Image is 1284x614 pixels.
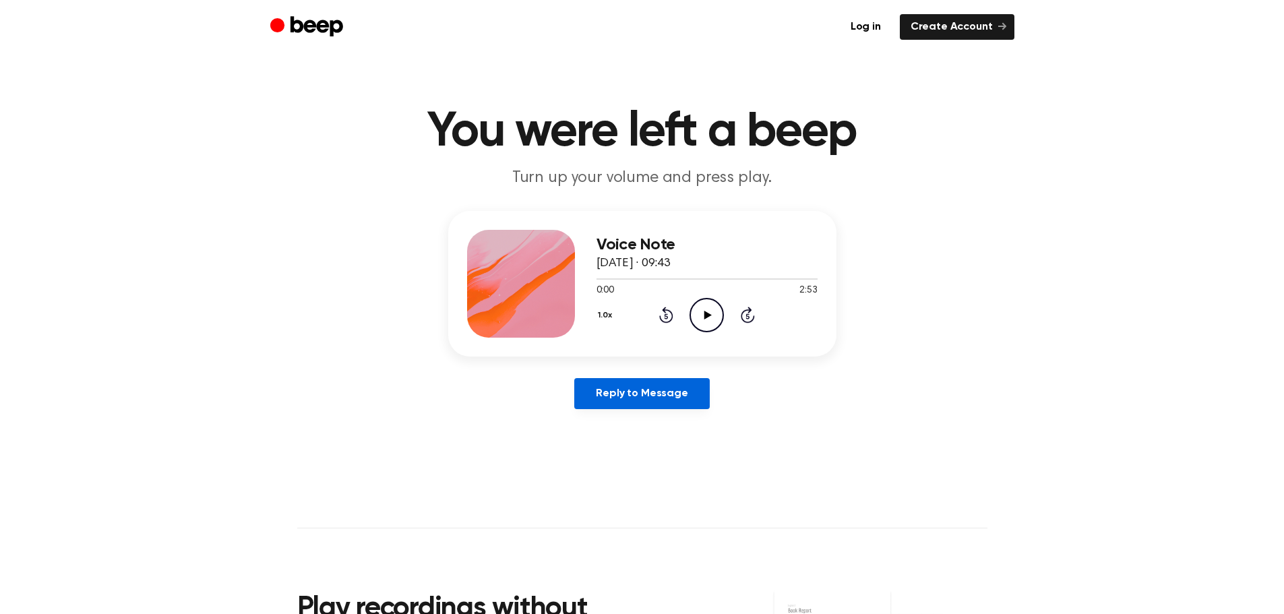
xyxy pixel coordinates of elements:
a: Beep [270,14,346,40]
a: Create Account [900,14,1014,40]
button: 1.0x [597,304,617,327]
span: 2:53 [799,284,817,298]
span: 0:00 [597,284,614,298]
p: Turn up your volume and press play. [384,167,901,189]
span: [DATE] · 09:43 [597,257,671,270]
a: Reply to Message [574,378,709,409]
h1: You were left a beep [297,108,987,156]
a: Log in [840,14,892,40]
h3: Voice Note [597,236,818,254]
